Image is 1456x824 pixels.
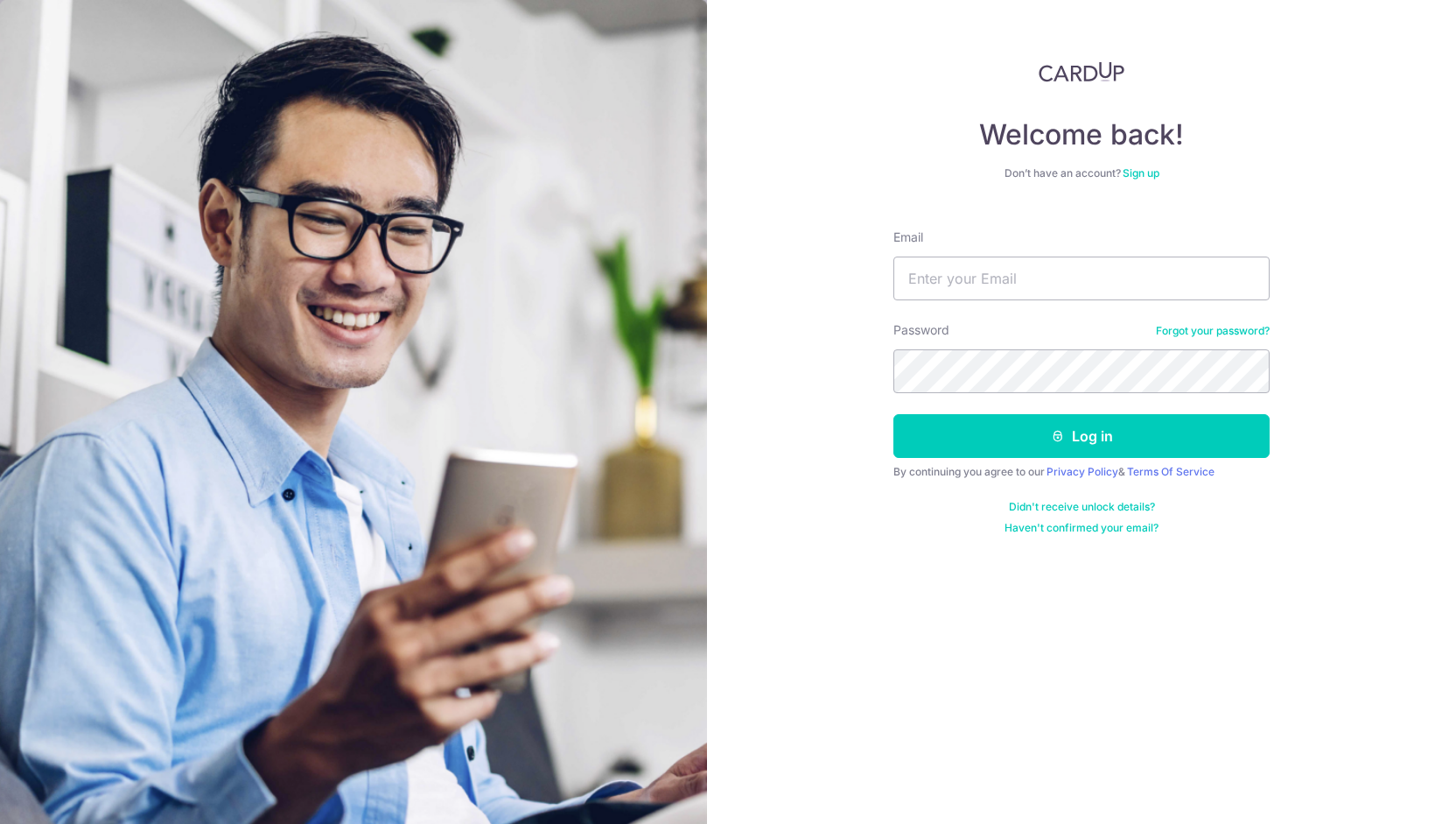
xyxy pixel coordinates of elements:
[1004,521,1158,535] a: Haven't confirmed your email?
[893,257,1270,300] input: Enter your Email
[1123,166,1159,180] a: Sign up
[1127,465,1214,478] a: Terms Of Service
[1046,465,1118,478] a: Privacy Policy
[893,166,1270,180] div: Don’t have an account?
[893,321,949,339] label: Password
[1039,61,1124,82] img: CardUp Logo
[1156,324,1270,338] a: Forgot your password?
[893,465,1270,479] div: By continuing you agree to our &
[1009,500,1155,514] a: Didn't receive unlock details?
[893,414,1270,458] button: Log in
[893,117,1270,152] h4: Welcome back!
[893,229,923,246] label: Email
